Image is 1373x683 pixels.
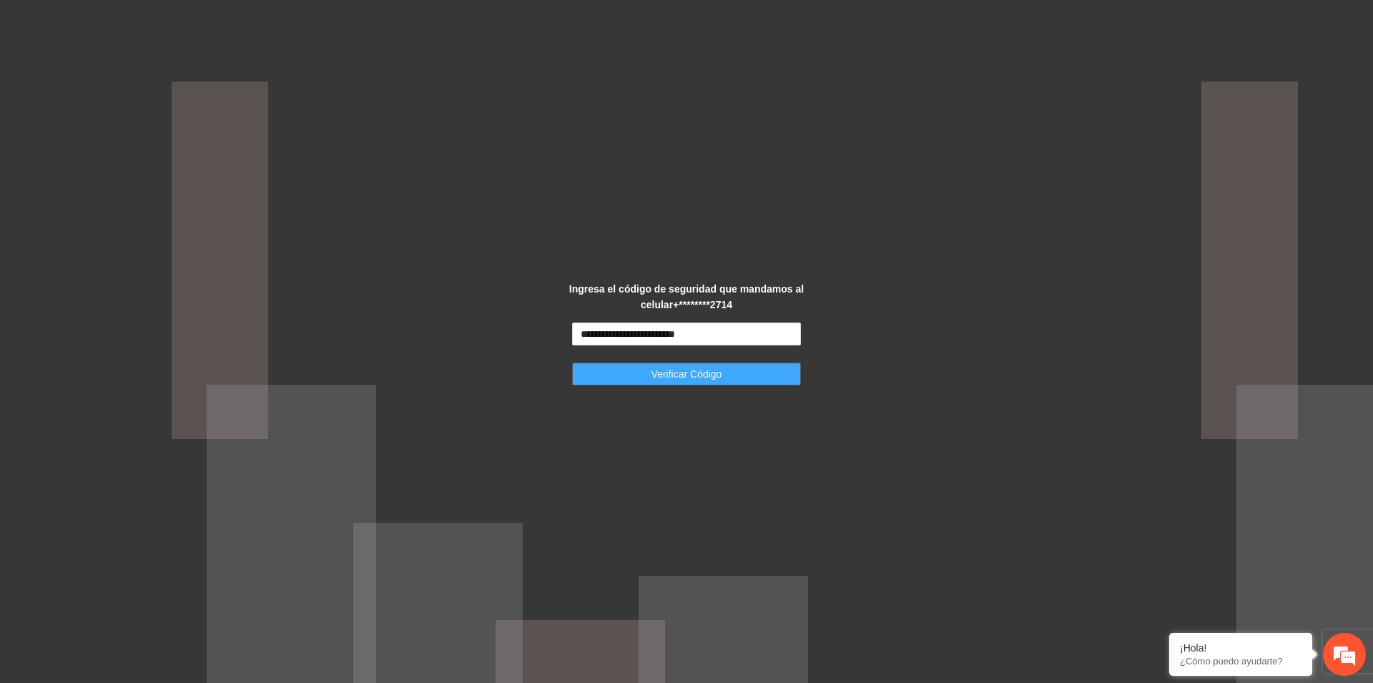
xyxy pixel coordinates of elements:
div: ¡Hola! [1180,642,1301,654]
textarea: Escriba su mensaje y pulse “Intro” [7,390,272,441]
p: ¿Cómo puedo ayudarte? [1180,656,1301,667]
button: Verificar Código [572,363,801,385]
strong: Ingresa el código de seguridad que mandamos al celular +********2714 [569,283,804,310]
div: Chatee con nosotros ahora [74,73,240,92]
span: Verificar Código [651,366,722,382]
div: Minimizar ventana de chat en vivo [235,7,269,41]
span: Estamos en línea. [83,191,197,335]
